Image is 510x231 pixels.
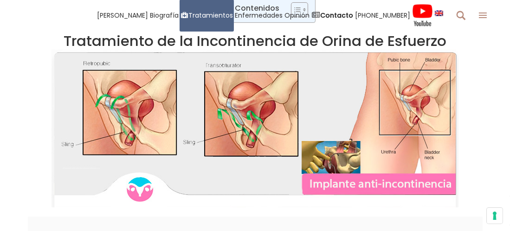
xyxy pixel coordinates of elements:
[35,32,476,50] h1: Tratamiento de la Incontinencia de Orina de Esfuerzo
[284,10,310,21] span: Opinión
[97,10,148,21] span: [PERSON_NAME]
[52,50,458,207] img: Implante Anti-incontinencia Dr Lucas Minig
[487,208,503,224] button: Sus preferencias de consentimiento para tecnologías de seguimiento
[188,10,233,21] span: Tratamientos
[355,10,410,21] span: [PHONE_NUMBER]
[435,10,443,16] img: language english
[235,10,283,21] span: Enfermedades
[412,4,433,27] img: Videos Youtube Ginecología
[150,10,179,21] span: Biografía
[320,11,353,20] strong: Contacto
